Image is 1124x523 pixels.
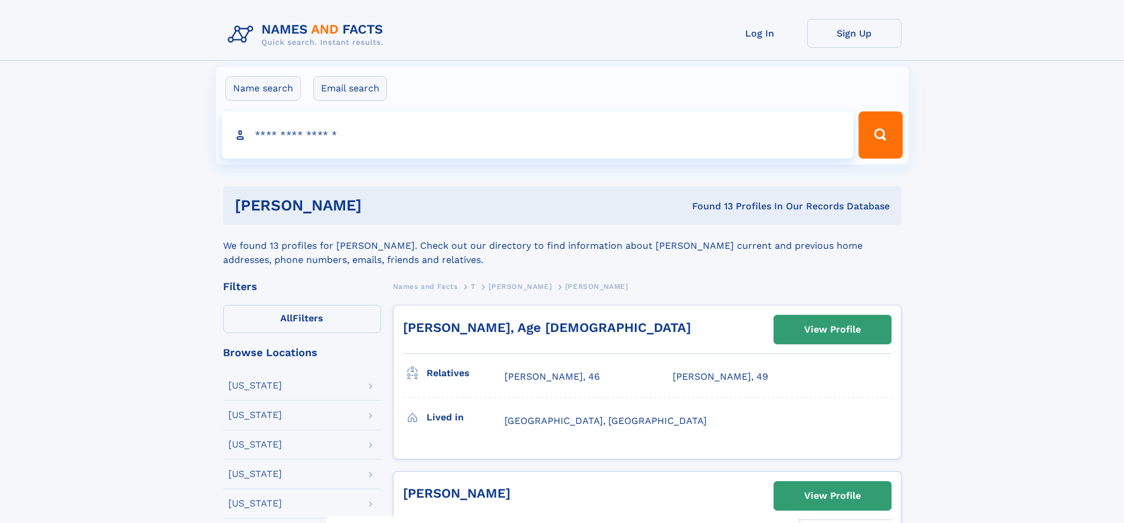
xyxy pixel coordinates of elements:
a: View Profile [774,482,891,510]
div: We found 13 profiles for [PERSON_NAME]. Check out our directory to find information about [PERSON... [223,225,902,267]
a: Sign Up [807,19,902,48]
div: View Profile [804,316,861,343]
input: search input [222,111,854,159]
div: [US_STATE] [228,469,282,479]
div: Filters [223,281,381,292]
div: [US_STATE] [228,381,282,390]
label: Name search [225,76,301,101]
a: Names and Facts [393,279,458,294]
a: [PERSON_NAME], 46 [504,370,600,383]
div: View Profile [804,482,861,509]
span: T [471,282,476,291]
img: Logo Names and Facts [223,19,393,51]
span: [PERSON_NAME] [565,282,628,291]
a: Log In [713,19,807,48]
h1: [PERSON_NAME] [235,198,527,213]
div: [US_STATE] [228,499,282,508]
a: View Profile [774,315,891,344]
a: [PERSON_NAME] [403,486,510,501]
a: [PERSON_NAME] [489,279,552,294]
span: All [280,313,293,324]
label: Email search [313,76,387,101]
span: [GEOGRAPHIC_DATA], [GEOGRAPHIC_DATA] [504,415,707,426]
h3: Lived in [427,407,504,427]
h3: Relatives [427,363,504,383]
a: [PERSON_NAME], 49 [673,370,768,383]
button: Search Button [858,111,902,159]
div: Found 13 Profiles In Our Records Database [527,200,890,213]
div: [US_STATE] [228,440,282,449]
div: Browse Locations [223,347,381,358]
div: [US_STATE] [228,410,282,420]
a: T [471,279,476,294]
a: [PERSON_NAME], Age [DEMOGRAPHIC_DATA] [403,320,691,335]
span: [PERSON_NAME] [489,282,552,291]
label: Filters [223,305,381,333]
